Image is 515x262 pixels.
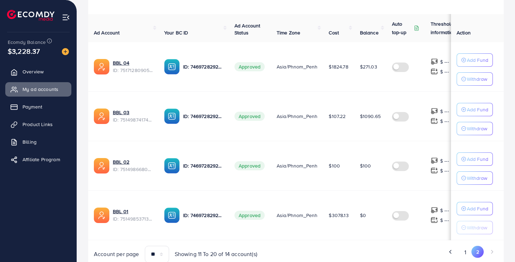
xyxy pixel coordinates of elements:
button: Go to page 2 [471,246,484,258]
span: Ad Account Status [234,22,260,36]
iframe: Chat [485,230,510,257]
span: Action [457,29,471,36]
p: Add Fund [467,204,488,213]
span: Product Links [22,121,53,128]
img: menu [62,13,70,21]
img: top-up amount [431,157,438,164]
a: Product Links [5,117,71,131]
div: <span class='underline'>BBL 02</span></br>7514986680906940434 [113,158,153,173]
p: Add Fund [467,105,488,114]
img: ic-ba-acc.ded83a64.svg [164,158,180,173]
span: Account per page [94,250,139,258]
img: ic-ba-acc.ded83a64.svg [164,109,180,124]
a: Payment [5,100,71,114]
a: Overview [5,65,71,79]
span: ID: 7514985371394981904 [113,215,153,222]
p: $ --- [440,157,449,165]
img: top-up amount [431,117,438,125]
div: <span class='underline'>BBL 03</span></br>7514987417498271761 [113,109,153,123]
button: Add Fund [457,53,493,67]
span: Ecomdy Balance [8,39,46,46]
span: Asia/Phnom_Penh [277,162,317,169]
img: top-up amount [431,207,438,214]
div: <span class='underline'>BBL 01</span></br>7514985371394981904 [113,208,153,222]
span: Ad Account [94,29,120,36]
img: ic-ads-acc.e4c84228.svg [94,208,109,223]
p: $ --- [440,58,449,66]
span: Your BC ID [164,29,188,36]
button: Add Fund [457,103,493,116]
span: $1090.65 [360,113,381,120]
button: Go to previous page [445,246,457,258]
span: Billing [22,138,37,145]
a: BBL 04 [113,59,129,66]
p: ID: 7469728292632018945 [183,211,223,220]
p: $ --- [440,117,449,125]
span: ID: 7517128090548633607 [113,67,153,74]
img: top-up amount [431,68,438,75]
img: top-up amount [431,216,438,224]
p: Threshold information [431,20,465,37]
p: Withdraw [467,75,487,83]
p: Withdraw [467,124,487,133]
img: top-up amount [431,58,438,65]
span: $3078.13 [329,212,348,219]
span: My ad accounts [22,86,58,93]
a: BBL 01 [113,208,128,215]
span: $0 [360,212,366,219]
p: ID: 7469728292632018945 [183,112,223,120]
p: $ --- [440,216,449,224]
span: ID: 7514986680906940434 [113,166,153,173]
span: Approved [234,211,265,220]
span: Cost [329,29,339,36]
button: Add Fund [457,202,493,215]
span: Approved [234,62,265,71]
p: Withdraw [467,223,487,232]
p: $ --- [440,206,449,215]
p: Add Fund [467,155,488,163]
p: ID: 7469728292632018945 [183,63,223,71]
span: Asia/Phnom_Penh [277,212,317,219]
span: Time Zone [277,29,300,36]
span: Payment [22,103,42,110]
span: Showing 11 To 20 of 14 account(s) [175,250,257,258]
span: Asia/Phnom_Penh [277,63,317,70]
span: Approved [234,112,265,121]
span: $100 [360,162,371,169]
img: logo [7,10,54,21]
a: My ad accounts [5,82,71,96]
img: ic-ba-acc.ded83a64.svg [164,208,180,223]
span: Asia/Phnom_Penh [277,113,317,120]
p: Add Fund [467,56,488,64]
p: $ --- [440,107,449,116]
ul: Pagination [302,246,498,259]
div: <span class='underline'>BBL 04</span></br>7517128090548633607 [113,59,153,74]
p: Withdraw [467,174,487,182]
span: $107.22 [329,113,346,120]
span: $1824.78 [329,63,348,70]
img: top-up amount [431,107,438,115]
span: Approved [234,161,265,170]
a: BBL 02 [113,158,129,165]
button: Withdraw [457,221,493,234]
button: Withdraw [457,171,493,185]
p: ID: 7469728292632018945 [183,162,223,170]
button: Withdraw [457,122,493,135]
span: Overview [22,68,44,75]
a: Billing [5,135,71,149]
button: Go to page 1 [459,246,471,259]
img: ic-ads-acc.e4c84228.svg [94,158,109,173]
img: ic-ads-acc.e4c84228.svg [94,109,109,124]
span: Balance [360,29,379,36]
button: Add Fund [457,152,493,166]
span: $271.03 [360,63,377,70]
img: ic-ads-acc.e4c84228.svg [94,59,109,74]
img: top-up amount [431,167,438,174]
button: Withdraw [457,72,493,86]
p: Auto top-up [392,20,412,37]
span: $3,228.37 [8,46,40,56]
a: BBL 03 [113,109,129,116]
span: ID: 7514987417498271761 [113,116,153,123]
a: Affiliate Program [5,152,71,166]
